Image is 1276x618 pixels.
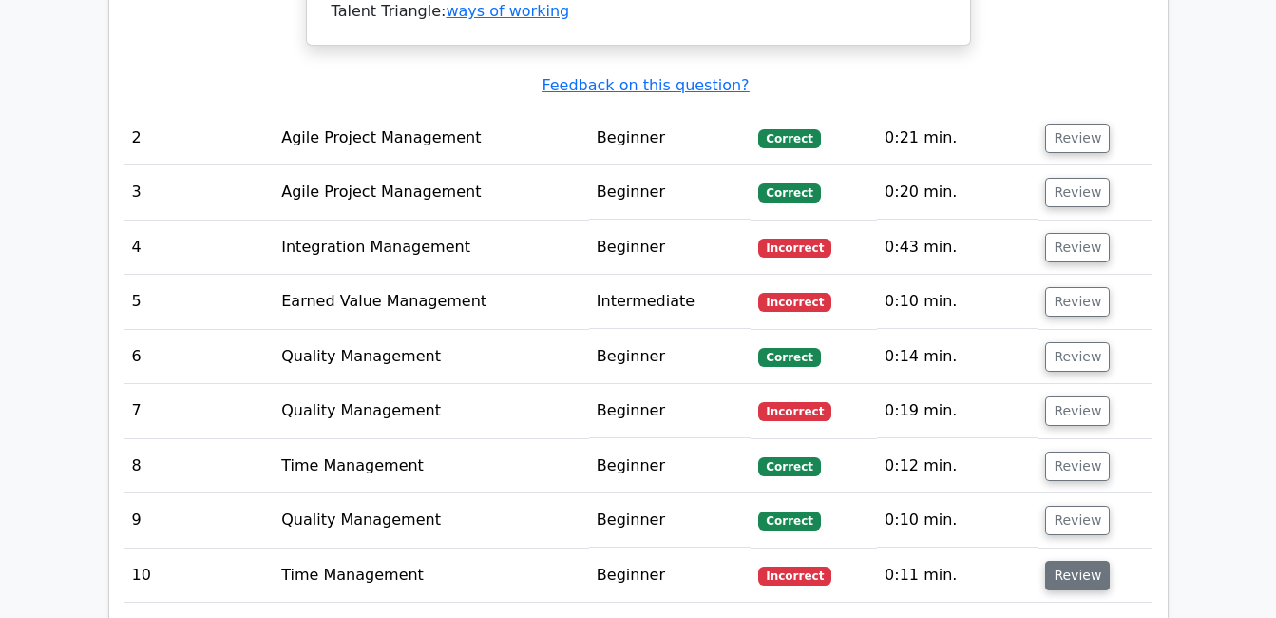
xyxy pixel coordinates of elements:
button: Review [1045,396,1110,426]
td: 6 [124,330,275,384]
button: Review [1045,506,1110,535]
span: Correct [758,129,820,148]
td: 0:11 min. [877,549,1038,603]
td: Time Management [274,439,589,493]
td: 0:10 min. [877,275,1038,329]
td: 0:12 min. [877,439,1038,493]
td: Time Management [274,549,589,603]
td: 8 [124,439,275,493]
span: Incorrect [758,293,831,312]
td: 5 [124,275,275,329]
td: Earned Value Management [274,275,589,329]
td: Agile Project Management [274,165,589,220]
td: Beginner [589,221,752,275]
td: Beginner [589,165,752,220]
span: Incorrect [758,402,831,421]
td: 0:21 min. [877,111,1038,165]
td: Beginner [589,493,752,548]
span: Correct [758,183,820,203]
td: 3 [124,165,275,220]
td: Agile Project Management [274,111,589,165]
button: Review [1045,178,1110,207]
td: 10 [124,549,275,603]
td: 0:10 min. [877,493,1038,548]
button: Review [1045,287,1110,317]
span: Correct [758,512,820,531]
button: Review [1045,233,1110,262]
td: Beginner [589,330,752,384]
span: Incorrect [758,567,831,586]
td: 7 [124,384,275,438]
td: Beginner [589,111,752,165]
td: 2 [124,111,275,165]
td: Quality Management [274,384,589,438]
span: Correct [758,348,820,367]
button: Review [1045,561,1110,590]
span: Correct [758,457,820,476]
td: Quality Management [274,330,589,384]
td: Integration Management [274,221,589,275]
td: 0:20 min. [877,165,1038,220]
td: Quality Management [274,493,589,548]
td: Intermediate [589,275,752,329]
span: Incorrect [758,239,831,258]
td: 0:14 min. [877,330,1038,384]
td: Beginner [589,439,752,493]
td: 0:19 min. [877,384,1038,438]
td: 0:43 min. [877,221,1038,275]
button: Review [1045,452,1110,481]
button: Review [1045,124,1110,153]
td: 9 [124,493,275,548]
a: ways of working [446,2,569,20]
td: 4 [124,221,275,275]
button: Review [1045,342,1110,372]
td: Beginner [589,549,752,603]
td: Beginner [589,384,752,438]
a: Feedback on this question? [542,76,749,94]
